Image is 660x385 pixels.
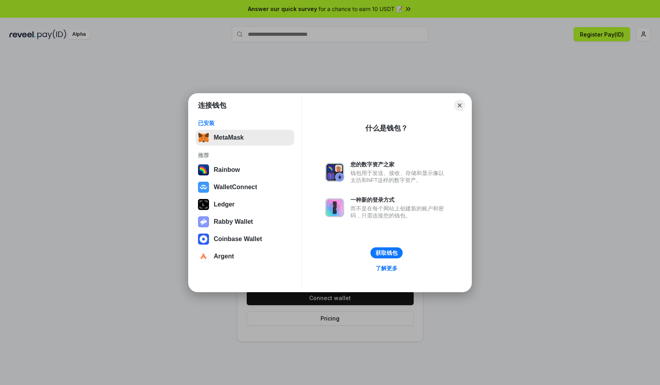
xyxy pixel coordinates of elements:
[376,265,398,272] div: 了解更多
[350,161,448,168] div: 您的数字资产之家
[198,182,209,193] img: svg+xml,%3Csvg%20width%3D%2228%22%20height%3D%2228%22%20viewBox%3D%220%200%2028%2028%22%20fill%3D...
[196,249,294,264] button: Argent
[198,216,209,227] img: svg+xml,%3Csvg%20xmlns%3D%22http%3A%2F%2Fwww.w3.org%2F2000%2Fsvg%22%20fill%3D%22none%22%20viewBox...
[325,163,344,182] img: svg+xml,%3Csvg%20xmlns%3D%22http%3A%2F%2Fwww.w3.org%2F2000%2Fsvg%22%20fill%3D%22none%22%20viewBox...
[214,184,257,191] div: WalletConnect
[198,199,209,210] img: svg+xml,%3Csvg%20xmlns%3D%22http%3A%2F%2Fwww.w3.org%2F2000%2Fsvg%22%20width%3D%2228%22%20height%3...
[376,249,398,256] div: 获取钱包
[198,152,292,159] div: 推荐
[214,253,234,260] div: Argent
[196,231,294,247] button: Coinbase Wallet
[370,247,403,258] button: 获取钱包
[196,197,294,212] button: Ledger
[214,218,253,225] div: Rabby Wallet
[365,123,408,133] div: 什么是钱包？
[214,134,244,141] div: MetaMask
[214,201,235,208] div: Ledger
[198,132,209,143] img: svg+xml,%3Csvg%20fill%3D%22none%22%20height%3D%2233%22%20viewBox%3D%220%200%2035%2033%22%20width%...
[350,196,448,203] div: 一种新的登录方式
[350,205,448,219] div: 而不是在每个网站上创建新的账户和密码，只需连接您的钱包。
[371,263,402,273] a: 了解更多
[196,130,294,146] button: MetaMask
[196,214,294,230] button: Rabby Wallet
[454,100,465,111] button: Close
[350,169,448,184] div: 钱包用于发送、接收、存储和显示像以太坊和NFT这样的数字资产。
[325,198,344,217] img: svg+xml,%3Csvg%20xmlns%3D%22http%3A%2F%2Fwww.w3.org%2F2000%2Fsvg%22%20fill%3D%22none%22%20viewBox...
[196,162,294,178] button: Rainbow
[198,164,209,175] img: svg+xml,%3Csvg%20width%3D%22120%22%20height%3D%22120%22%20viewBox%3D%220%200%20120%20120%22%20fil...
[214,166,240,173] div: Rainbow
[214,236,262,243] div: Coinbase Wallet
[198,234,209,245] img: svg+xml,%3Csvg%20width%3D%2228%22%20height%3D%2228%22%20viewBox%3D%220%200%2028%2028%22%20fill%3D...
[198,120,292,127] div: 已安装
[198,251,209,262] img: svg+xml,%3Csvg%20width%3D%2228%22%20height%3D%2228%22%20viewBox%3D%220%200%2028%2028%22%20fill%3D...
[198,101,226,110] h1: 连接钱包
[196,179,294,195] button: WalletConnect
